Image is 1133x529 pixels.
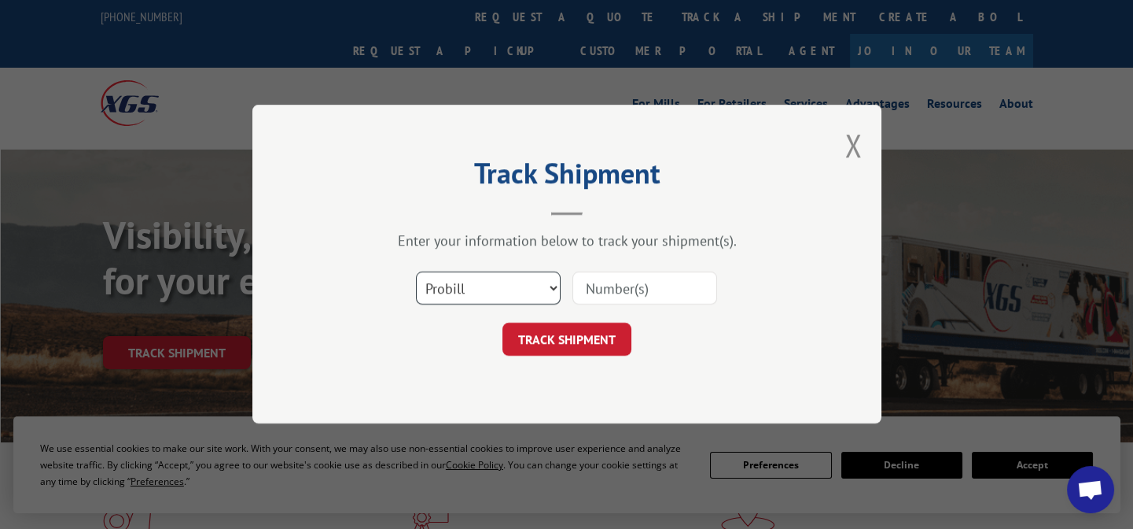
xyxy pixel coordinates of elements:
[331,162,803,192] h2: Track Shipment
[1067,466,1114,513] div: Open chat
[502,324,631,357] button: TRACK SHIPMENT
[844,124,862,166] button: Close modal
[572,272,717,305] input: Number(s)
[331,232,803,250] div: Enter your information below to track your shipment(s).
